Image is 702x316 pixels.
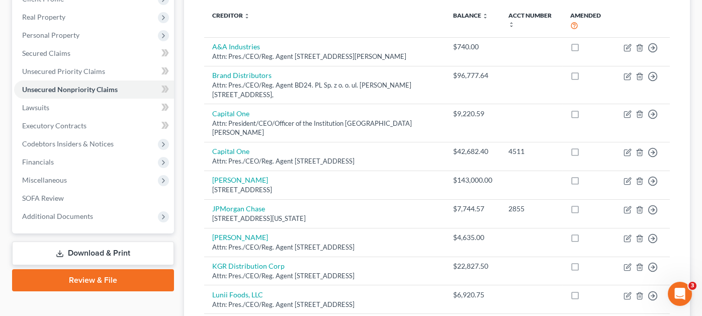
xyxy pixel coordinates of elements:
a: Creditor unfold_more [212,12,250,19]
a: Review & File [12,269,174,291]
div: Attn: Pres./CEO/Reg. Agent [STREET_ADDRESS] [212,271,437,281]
a: Capital One [212,147,249,155]
div: Attn: Pres./CEO/Reg. Agent [STREET_ADDRESS] [212,243,437,252]
a: [PERSON_NAME] [212,176,268,184]
div: $4,635.00 [453,232,492,243]
a: Unsecured Nonpriority Claims [14,81,174,99]
div: [STREET_ADDRESS][US_STATE] [212,214,437,223]
a: Lunii Foods, LLC [212,290,263,299]
div: $6,920.75 [453,290,492,300]
span: Real Property [22,13,65,21]
a: Acct Number unfold_more [508,12,552,28]
i: unfold_more [508,22,514,28]
a: Download & Print [12,242,174,265]
div: $42,682.40 [453,146,492,156]
i: unfold_more [482,13,488,19]
span: Codebtors Insiders & Notices [22,139,114,148]
span: Unsecured Priority Claims [22,67,105,75]
span: Financials [22,157,54,166]
div: 4511 [508,146,554,156]
div: $9,220.59 [453,109,492,119]
span: Lawsuits [22,103,49,112]
a: A&A Industries [212,42,260,51]
a: Brand Distributors [212,71,272,80]
div: $143,000.00 [453,175,492,185]
a: JPMorgan Chase [212,204,265,213]
span: Secured Claims [22,49,70,57]
div: $7,744.57 [453,204,492,214]
div: Attn: Pres./CEO/Reg. Agent [STREET_ADDRESS] [212,300,437,309]
a: Balance unfold_more [453,12,488,19]
span: Personal Property [22,31,79,39]
a: Unsecured Priority Claims [14,62,174,81]
div: Attn: Pres./CEO/Reg. Agent BD24. PL Sp. z o. o. ul. [PERSON_NAME][STREET_ADDRESS], [212,81,437,99]
span: SOFA Review [22,194,64,202]
span: Executory Contracts [22,121,86,130]
a: [PERSON_NAME] [212,233,268,242]
span: Additional Documents [22,212,93,220]
th: Amended [562,6,616,37]
a: Capital One [212,109,249,118]
a: KGR Distribution Corp [212,262,285,270]
div: $740.00 [453,42,492,52]
a: Secured Claims [14,44,174,62]
i: unfold_more [244,13,250,19]
iframe: Intercom live chat [668,282,692,306]
span: Unsecured Nonpriority Claims [22,85,118,94]
div: [STREET_ADDRESS] [212,185,437,195]
div: $22,827.50 [453,261,492,271]
span: 3 [688,282,696,290]
a: Lawsuits [14,99,174,117]
div: $96,777.64 [453,70,492,81]
a: Executory Contracts [14,117,174,135]
span: Miscellaneous [22,176,67,184]
div: 2855 [508,204,554,214]
a: SOFA Review [14,189,174,207]
div: Attn: Pres./CEO/Reg. Agent [STREET_ADDRESS][PERSON_NAME] [212,52,437,61]
div: Attn: Pres./CEO/Reg. Agent [STREET_ADDRESS] [212,156,437,166]
div: Attn: President/CEO/Officer of the Institution [GEOGRAPHIC_DATA][PERSON_NAME] [212,119,437,137]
